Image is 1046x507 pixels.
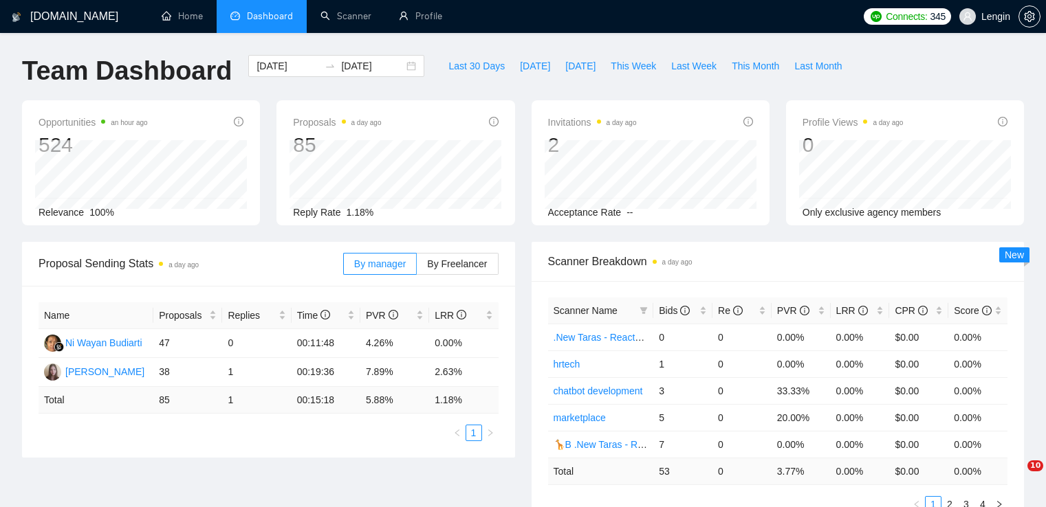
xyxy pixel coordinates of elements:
span: Last Week [671,58,717,74]
span: info-circle [858,306,868,315]
td: 0 [712,458,772,484]
td: 0.00% [831,350,890,377]
span: setting [1019,11,1040,22]
span: info-circle [918,306,928,315]
button: Last Month [787,55,849,77]
span: info-circle [998,117,1007,126]
td: Total [548,458,654,484]
span: CPR [895,305,927,316]
li: Previous Page [449,425,466,441]
td: 7 [653,431,712,458]
td: 1 [653,350,712,377]
span: Invitations [548,114,637,131]
button: left [449,425,466,441]
time: a day ago [168,261,199,269]
span: By manager [354,258,406,269]
a: setting [1018,11,1040,22]
td: 1 [222,358,291,387]
td: 0.00% [948,324,1007,350]
span: Relevance [39,207,84,218]
td: 0.00% [772,350,831,377]
time: an hour ago [111,119,147,126]
a: 🦒B .New Taras - ReactJS/NextJS rel exp 23/04 [554,439,759,450]
a: NB[PERSON_NAME] [44,365,144,376]
a: chatbot development [554,385,643,396]
td: 20.00% [772,404,831,431]
button: right [482,425,499,441]
button: setting [1018,5,1040,27]
a: marketplace [554,412,606,423]
a: searchScanner [320,10,371,22]
td: 0.00% [831,324,890,350]
a: userProfile [399,10,442,22]
td: 0.00% [948,431,1007,458]
td: 0 [222,329,291,358]
td: 0 [712,431,772,458]
iframe: Intercom live chat [999,460,1032,493]
td: 5.88 % [360,387,429,414]
span: info-circle [800,306,809,315]
a: hrtech [554,359,580,370]
span: info-circle [680,306,690,315]
span: info-circle [743,117,753,126]
span: Opportunities [39,114,148,131]
span: Profile Views [803,114,904,131]
button: [DATE] [512,55,558,77]
a: .New Taras - ReactJS/NodeJS. [554,332,686,343]
span: info-circle [982,306,992,315]
a: 1 [466,425,481,440]
th: Name [39,302,153,329]
input: Start date [257,58,319,74]
td: Total [39,387,153,414]
td: $ 0.00 [889,458,948,484]
div: [PERSON_NAME] [65,364,144,379]
span: 345 [930,9,945,24]
span: Bids [659,305,690,316]
span: Proposal Sending Stats [39,255,343,272]
input: End date [341,58,404,74]
td: 2.63% [429,358,498,387]
span: info-circle [234,117,243,126]
span: swap-right [325,60,336,71]
td: 4.26% [360,329,429,358]
span: info-circle [389,310,398,319]
td: 00:15:18 [292,387,360,414]
button: This Week [603,55,664,77]
td: 1.18 % [429,387,498,414]
td: 0.00% [429,329,498,358]
td: 3 [653,377,712,404]
td: 1 [222,387,291,414]
div: 85 [293,132,381,158]
span: [DATE] [565,58,596,74]
span: Proposals [293,114,381,131]
img: NW [44,335,61,352]
span: 1.18% [347,207,374,218]
span: Reply Rate [293,207,340,218]
div: 0 [803,132,904,158]
img: NB [44,363,61,381]
span: New [1005,249,1024,260]
img: upwork-logo.png [871,11,882,22]
span: info-circle [733,306,743,315]
time: a day ago [607,119,637,126]
button: This Month [724,55,787,77]
span: filter [637,300,651,321]
time: a day ago [662,258,693,266]
td: 47 [153,329,222,358]
th: Proposals [153,302,222,329]
td: 0.00 % [831,458,890,484]
span: LRR [435,310,466,321]
td: 00:11:48 [292,329,360,358]
span: Time [297,310,330,321]
span: Only exclusive agency members [803,207,941,218]
td: 38 [153,358,222,387]
time: a day ago [873,119,903,126]
time: a day ago [351,119,382,126]
span: 100% [89,207,114,218]
span: -- [626,207,633,218]
li: 1 [466,425,482,441]
span: Score [954,305,991,316]
td: 0.00% [831,431,890,458]
td: 0.00% [948,377,1007,404]
span: Last 30 Days [448,58,505,74]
